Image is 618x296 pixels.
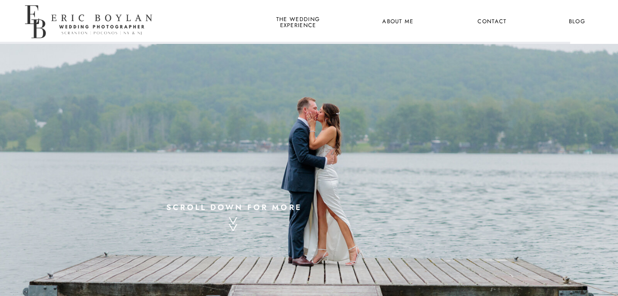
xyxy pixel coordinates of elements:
[476,16,508,28] a: Contact
[159,200,309,212] a: scroll down for more
[561,16,593,28] a: Blog
[377,16,419,28] a: About Me
[275,16,321,28] a: the wedding experience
